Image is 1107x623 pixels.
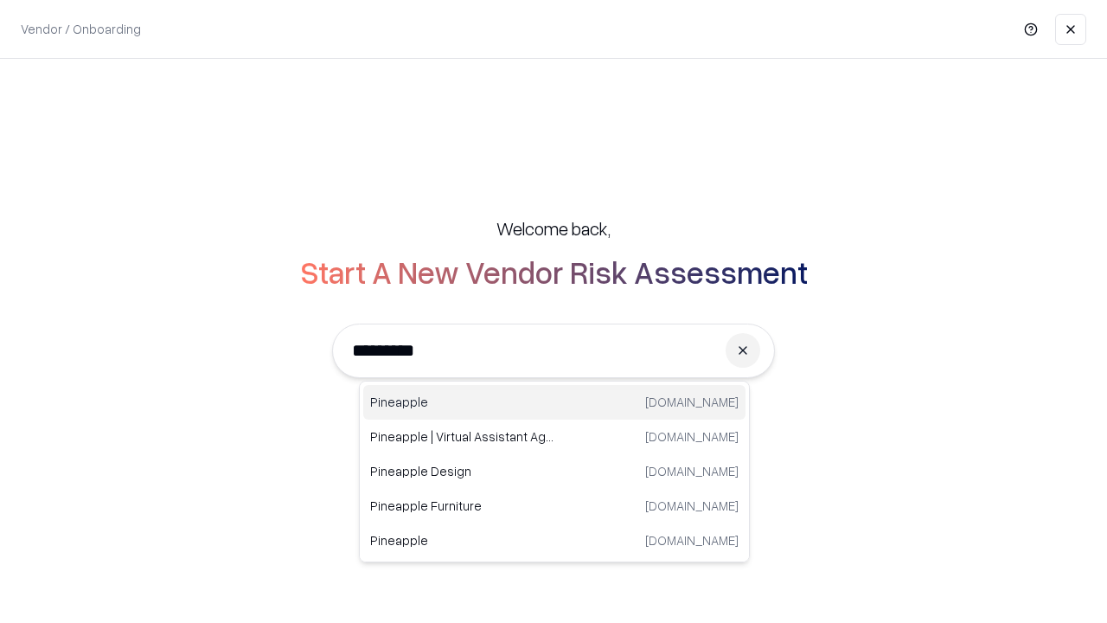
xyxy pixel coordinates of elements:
p: Pineapple [370,531,554,549]
p: [DOMAIN_NAME] [645,427,739,446]
p: [DOMAIN_NAME] [645,393,739,411]
h2: Start A New Vendor Risk Assessment [300,254,808,289]
div: Suggestions [359,381,750,562]
p: Pineapple Furniture [370,497,554,515]
p: Pineapple | Virtual Assistant Agency [370,427,554,446]
p: [DOMAIN_NAME] [645,497,739,515]
p: [DOMAIN_NAME] [645,531,739,549]
p: Pineapple Design [370,462,554,480]
h5: Welcome back, [496,216,611,241]
p: Pineapple [370,393,554,411]
p: Vendor / Onboarding [21,20,141,38]
p: [DOMAIN_NAME] [645,462,739,480]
